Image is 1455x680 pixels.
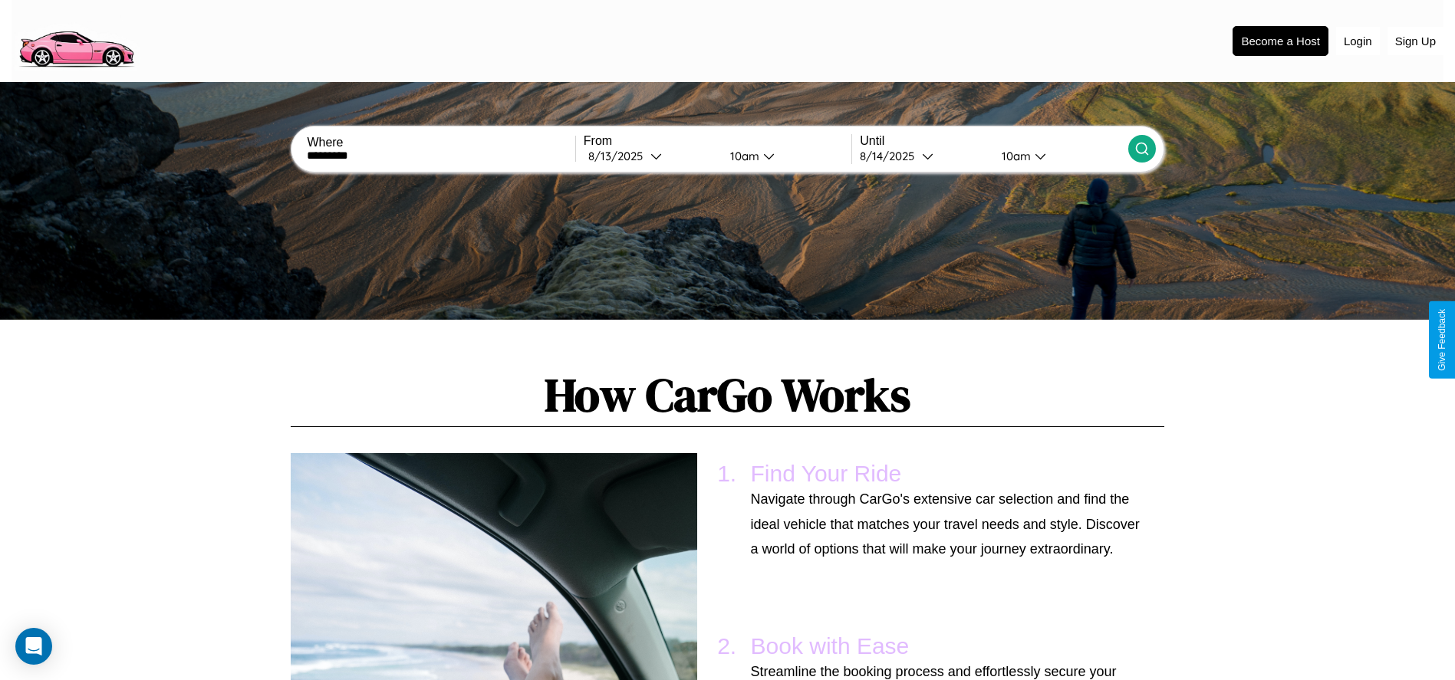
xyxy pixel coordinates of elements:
[1437,309,1447,371] div: Give Feedback
[994,149,1035,163] div: 10am
[723,149,763,163] div: 10am
[989,148,1128,164] button: 10am
[718,148,852,164] button: 10am
[860,149,922,163] div: 8 / 14 / 2025
[1336,27,1380,55] button: Login
[588,149,650,163] div: 8 / 13 / 2025
[15,628,52,665] div: Open Intercom Messenger
[743,453,1149,569] li: Find Your Ride
[307,136,574,149] label: Where
[1233,26,1328,56] button: Become a Host
[584,134,851,148] label: From
[291,363,1164,427] h1: How CarGo Works
[860,134,1127,148] label: Until
[1388,27,1443,55] button: Sign Up
[584,148,718,164] button: 8/13/2025
[12,8,140,71] img: logo
[751,487,1141,561] p: Navigate through CarGo's extensive car selection and find the ideal vehicle that matches your tra...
